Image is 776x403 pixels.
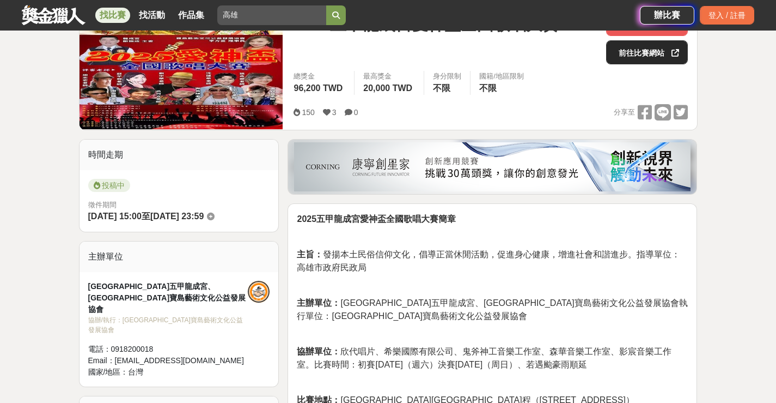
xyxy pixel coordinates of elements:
[88,344,248,355] div: 電話： 0918200018
[297,298,687,321] span: [GEOGRAPHIC_DATA]五甲龍成宮、[GEOGRAPHIC_DATA]寶島藝術文化公益發展協會執行單位：[GEOGRAPHIC_DATA]寶島藝術文化公益發展協會
[294,83,343,93] span: 96,200 TWD
[297,347,340,356] strong: 協辦單位：
[80,3,283,129] img: Cover Image
[354,108,358,117] span: 0
[433,83,450,93] span: 不限
[88,179,130,192] span: 投稿中
[297,298,340,308] strong: 主辦單位：
[297,214,456,224] strong: 2025五甲龍成宮愛神盃全國歌唱大賽簡章
[363,71,415,82] span: 最高獎金
[294,71,345,82] span: 總獎金
[332,108,337,117] span: 3
[150,212,204,221] span: [DATE] 23:59
[80,242,279,272] div: 主辦單位
[95,8,130,23] a: 找比賽
[88,281,248,315] div: [GEOGRAPHIC_DATA]五甲龍成宮、[GEOGRAPHIC_DATA]寶島藝術文化公益發展協會
[302,108,314,117] span: 150
[363,83,412,93] span: 20,000 TWD
[80,140,279,170] div: 時間走期
[606,40,688,64] a: 前往比賽網站
[297,347,671,369] span: 欣代唱片、希樂國際有限公司、鬼斧神工音樂工作室、森華音樂工作室、影宸音樂工作室。比賽時間：初賽[DATE]（週六）決賽[DATE]（周日）、若遇颱豪雨順延
[614,104,635,121] span: 分享至
[294,142,691,191] img: be6ed63e-7b41-4cb8-917a-a53bd949b1b4.png
[88,355,248,366] div: Email： [EMAIL_ADDRESS][DOMAIN_NAME]
[297,250,323,259] strong: 主旨：
[88,212,142,221] span: [DATE] 15:00
[217,5,326,25] input: 全球自行車設計比賽
[128,368,143,376] span: 台灣
[479,71,524,82] div: 國籍/地區限制
[640,6,694,25] a: 辦比賽
[479,83,497,93] span: 不限
[174,8,209,23] a: 作品集
[142,212,150,221] span: 至
[88,315,248,335] div: 協辦/執行： [GEOGRAPHIC_DATA]寶島藝術文化公益發展協會
[700,6,754,25] div: 登入 / 註冊
[135,8,169,23] a: 找活動
[88,201,117,209] span: 徵件期間
[88,368,129,376] span: 國家/地區：
[433,71,461,82] div: 身分限制
[297,250,680,272] span: 發揚本土民俗信仰文化，倡導正當休閒活動，促進身心健康，增進社會和諧進步。指導單位：高雄市政府民政局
